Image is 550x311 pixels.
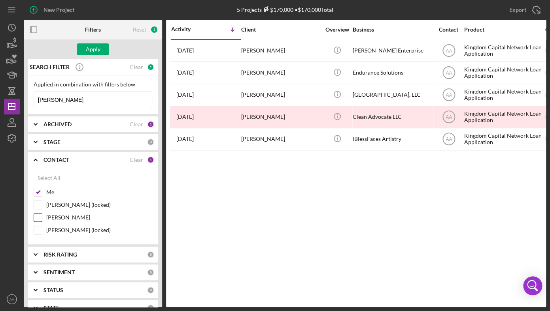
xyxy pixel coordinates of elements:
b: ARCHIVED [43,121,72,127]
div: 0 [147,269,154,276]
div: 0 [147,139,154,146]
div: Kingdom Capital Network Loan Application [464,40,543,61]
label: [PERSON_NAME] [46,214,152,221]
div: Activity [171,26,206,32]
b: STAGE [43,139,60,145]
b: STATUS [43,287,63,293]
label: [PERSON_NAME] (locked) [46,201,152,209]
div: Select All [38,170,60,186]
button: Export [501,2,546,18]
div: [GEOGRAPHIC_DATA], LLC [353,84,432,105]
time: 2025-05-20 18:02 [176,136,194,142]
div: Endurance Solutions [353,62,432,83]
div: iBlessFaces Artistry [353,129,432,150]
div: [PERSON_NAME] Enterprise [353,40,432,61]
div: Applied in combination with filters below [34,81,152,88]
div: Kingdom Capital Network Loan Application [464,62,543,83]
button: Apply [77,43,109,55]
div: 1 [147,121,154,128]
div: [PERSON_NAME] [241,40,320,61]
div: Open Intercom Messenger [523,276,542,295]
time: 2025-06-26 20:07 [176,69,194,76]
div: [PERSON_NAME] [241,107,320,127]
time: 2025-06-25 18:51 [176,92,194,98]
div: Clear [130,157,143,163]
div: Kingdom Capital Network Loan Application [464,84,543,105]
div: Export [509,2,526,18]
div: 0 [147,251,154,258]
time: 2025-07-02 17:37 [176,47,194,54]
text: AA [445,48,452,54]
time: 2025-06-19 15:38 [176,114,194,120]
div: Business [353,26,432,33]
button: Select All [34,170,64,186]
div: Apply [86,43,100,55]
text: AA [445,92,452,98]
label: [PERSON_NAME] (locked) [46,226,152,234]
div: Reset [133,26,146,33]
b: Filters [85,26,101,33]
text: AA [445,70,452,76]
div: Product [464,26,543,33]
button: New Project [24,2,82,18]
div: Overview [322,26,352,33]
div: Client [241,26,320,33]
div: Clear [130,121,143,127]
div: 1 [147,156,154,163]
div: Clear [130,64,143,70]
div: 0 [147,287,154,294]
div: $170,000 [261,6,293,13]
b: RISK RATING [43,251,77,258]
div: [PERSON_NAME] [241,129,320,150]
text: AA [9,297,15,302]
div: [PERSON_NAME] [241,84,320,105]
text: AA [445,137,452,142]
label: Me [46,188,152,196]
b: STATE [43,305,59,311]
div: New Project [43,2,74,18]
div: 5 Projects • $170,000 Total [236,6,333,13]
div: [PERSON_NAME] [241,62,320,83]
div: 3 [150,26,158,34]
b: SENTIMENT [43,269,75,275]
div: Clean Advocate LLC [353,107,432,127]
b: SEARCH FILTER [30,64,70,70]
text: AA [445,114,452,120]
div: Kingdom Capital Network Loan Application [464,107,543,127]
div: 1 [147,64,154,71]
div: Contact [434,26,463,33]
button: AA [4,291,20,307]
div: Kingdom Capital Network Loan Application [464,129,543,150]
b: CONTACT [43,157,69,163]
